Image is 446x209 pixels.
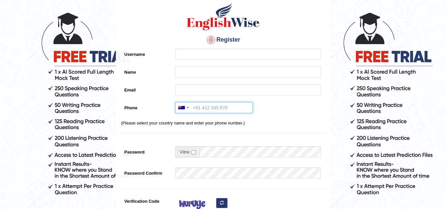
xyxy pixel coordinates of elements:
label: Username [121,49,172,57]
input: +61 412 345 678 [175,102,253,113]
input: Show/Hide Password [191,150,196,155]
div: Australia: +61 [176,102,191,113]
h4: Register [121,35,325,45]
p: (Please select your country name and enter your phone number.) [121,120,325,126]
label: Email [121,84,172,93]
label: Password Confirm [121,167,172,176]
label: Phone [121,102,172,111]
label: Name [121,66,172,75]
label: Verification Code [121,195,172,204]
img: Logo of English Wise create a new account for intelligent practice with AI [186,2,261,31]
label: Password [121,146,172,155]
